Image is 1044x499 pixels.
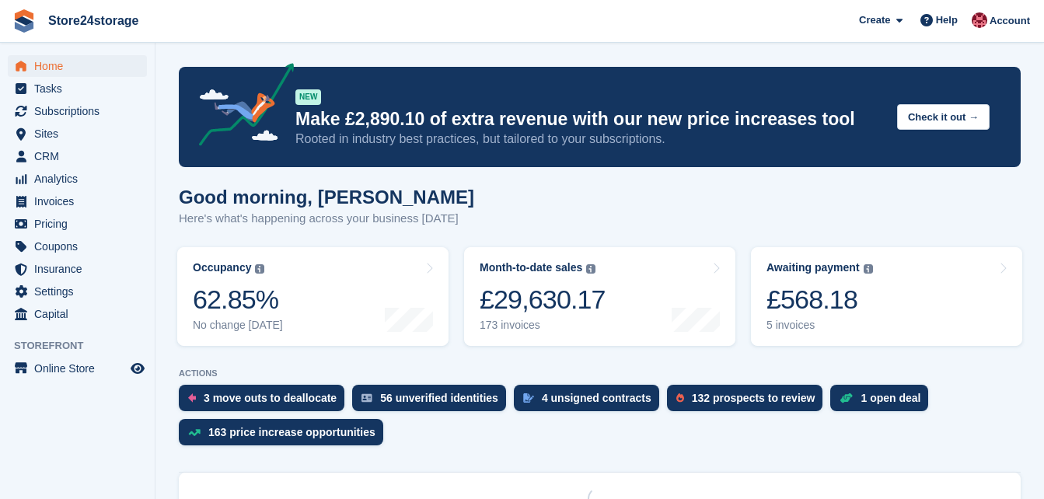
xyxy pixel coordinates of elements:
span: Storefront [14,338,155,354]
a: 4 unsigned contracts [514,385,667,419]
a: menu [8,168,147,190]
a: menu [8,303,147,325]
span: Create [859,12,890,28]
div: 173 invoices [480,319,606,332]
a: menu [8,281,147,302]
a: Preview store [128,359,147,378]
div: No change [DATE] [193,319,283,332]
div: Month-to-date sales [480,261,582,274]
img: price-adjustments-announcement-icon-8257ccfd72463d97f412b2fc003d46551f7dbcb40ab6d574587a9cd5c0d94... [186,63,295,152]
div: Awaiting payment [766,261,860,274]
span: Help [936,12,958,28]
div: 62.85% [193,284,283,316]
a: menu [8,258,147,280]
span: Account [990,13,1030,29]
img: contract_signature_icon-13c848040528278c33f63329250d36e43548de30e8caae1d1a13099fd9432cc5.svg [523,393,534,403]
span: Subscriptions [34,100,127,122]
a: menu [8,100,147,122]
a: 132 prospects to review [667,385,831,419]
a: menu [8,145,147,167]
span: CRM [34,145,127,167]
span: Online Store [34,358,127,379]
div: 56 unverified identities [380,392,498,404]
span: Pricing [34,213,127,235]
span: Coupons [34,236,127,257]
a: 1 open deal [830,385,936,419]
img: Mandy Huges [972,12,987,28]
span: Settings [34,281,127,302]
div: 132 prospects to review [692,392,815,404]
span: Analytics [34,168,127,190]
a: menu [8,213,147,235]
span: Sites [34,123,127,145]
a: Store24storage [42,8,145,33]
a: menu [8,236,147,257]
span: Home [34,55,127,77]
div: £568.18 [766,284,873,316]
button: Check it out → [897,104,990,130]
a: 3 move outs to deallocate [179,385,352,419]
div: Occupancy [193,261,251,274]
a: menu [8,358,147,379]
a: Occupancy 62.85% No change [DATE] [177,247,449,346]
img: verify_identity-adf6edd0f0f0b5bbfe63781bf79b02c33cf7c696d77639b501bdc392416b5a36.svg [361,393,372,403]
h1: Good morning, [PERSON_NAME] [179,187,474,208]
img: deal-1b604bf984904fb50ccaf53a9ad4b4a5d6e5aea283cecdc64d6e3604feb123c2.svg [840,393,853,403]
div: 163 price increase opportunities [208,426,375,438]
div: £29,630.17 [480,284,606,316]
a: 163 price increase opportunities [179,419,391,453]
a: 56 unverified identities [352,385,514,419]
a: menu [8,78,147,99]
span: Capital [34,303,127,325]
a: menu [8,55,147,77]
p: Make £2,890.10 of extra revenue with our new price increases tool [295,108,885,131]
img: icon-info-grey-7440780725fd019a000dd9b08b2336e03edf1995a4989e88bcd33f0948082b44.svg [864,264,873,274]
a: menu [8,190,147,212]
img: prospect-51fa495bee0391a8d652442698ab0144808aea92771e9ea1ae160a38d050c398.svg [676,393,684,403]
p: ACTIONS [179,368,1021,379]
span: Insurance [34,258,127,280]
p: Here's what's happening across your business [DATE] [179,210,474,228]
img: price_increase_opportunities-93ffe204e8149a01c8c9dc8f82e8f89637d9d84a8eef4429ea346261dce0b2c0.svg [188,429,201,436]
div: 3 move outs to deallocate [204,392,337,404]
div: NEW [295,89,321,105]
div: 5 invoices [766,319,873,332]
p: Rooted in industry best practices, but tailored to your subscriptions. [295,131,885,148]
a: Awaiting payment £568.18 5 invoices [751,247,1022,346]
img: stora-icon-8386f47178a22dfd0bd8f6a31ec36ba5ce8667c1dd55bd0f319d3a0aa187defe.svg [12,9,36,33]
img: icon-info-grey-7440780725fd019a000dd9b08b2336e03edf1995a4989e88bcd33f0948082b44.svg [255,264,264,274]
img: icon-info-grey-7440780725fd019a000dd9b08b2336e03edf1995a4989e88bcd33f0948082b44.svg [586,264,595,274]
img: move_outs_to_deallocate_icon-f764333ba52eb49d3ac5e1228854f67142a1ed5810a6f6cc68b1a99e826820c5.svg [188,393,196,403]
div: 4 unsigned contracts [542,392,651,404]
a: menu [8,123,147,145]
span: Tasks [34,78,127,99]
a: Month-to-date sales £29,630.17 173 invoices [464,247,735,346]
div: 1 open deal [861,392,920,404]
span: Invoices [34,190,127,212]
